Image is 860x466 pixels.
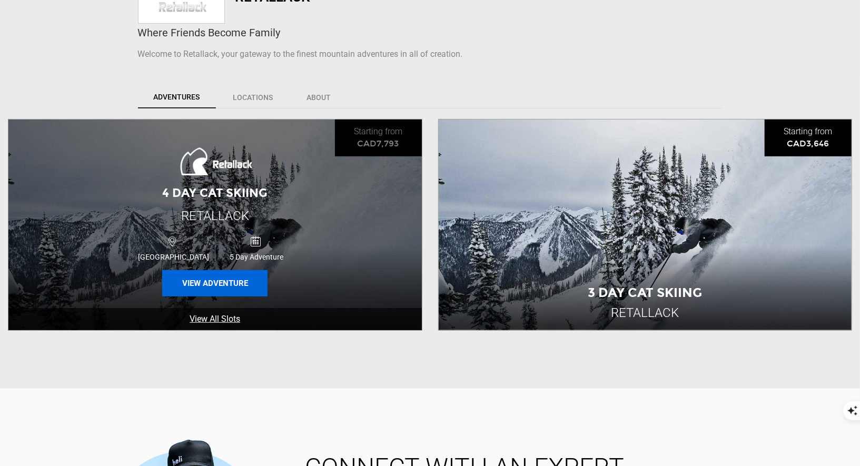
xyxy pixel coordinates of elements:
a: Locations [217,86,290,108]
p: Welcome to Retallack, your gateway to the finest mountain adventures in all of creation. [138,48,723,61]
span: 4 Day Cat Skiing [162,186,268,200]
button: View Adventure [162,270,268,296]
a: Adventures [138,86,216,108]
a: View All Slots [8,308,422,331]
span: Retallack [181,209,249,223]
div: Where Friends Become Family [138,25,723,41]
span: [GEOGRAPHIC_DATA] [132,253,215,261]
img: images [177,145,253,180]
a: About [291,86,348,108]
span: 5 Day Adventure [215,253,298,261]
